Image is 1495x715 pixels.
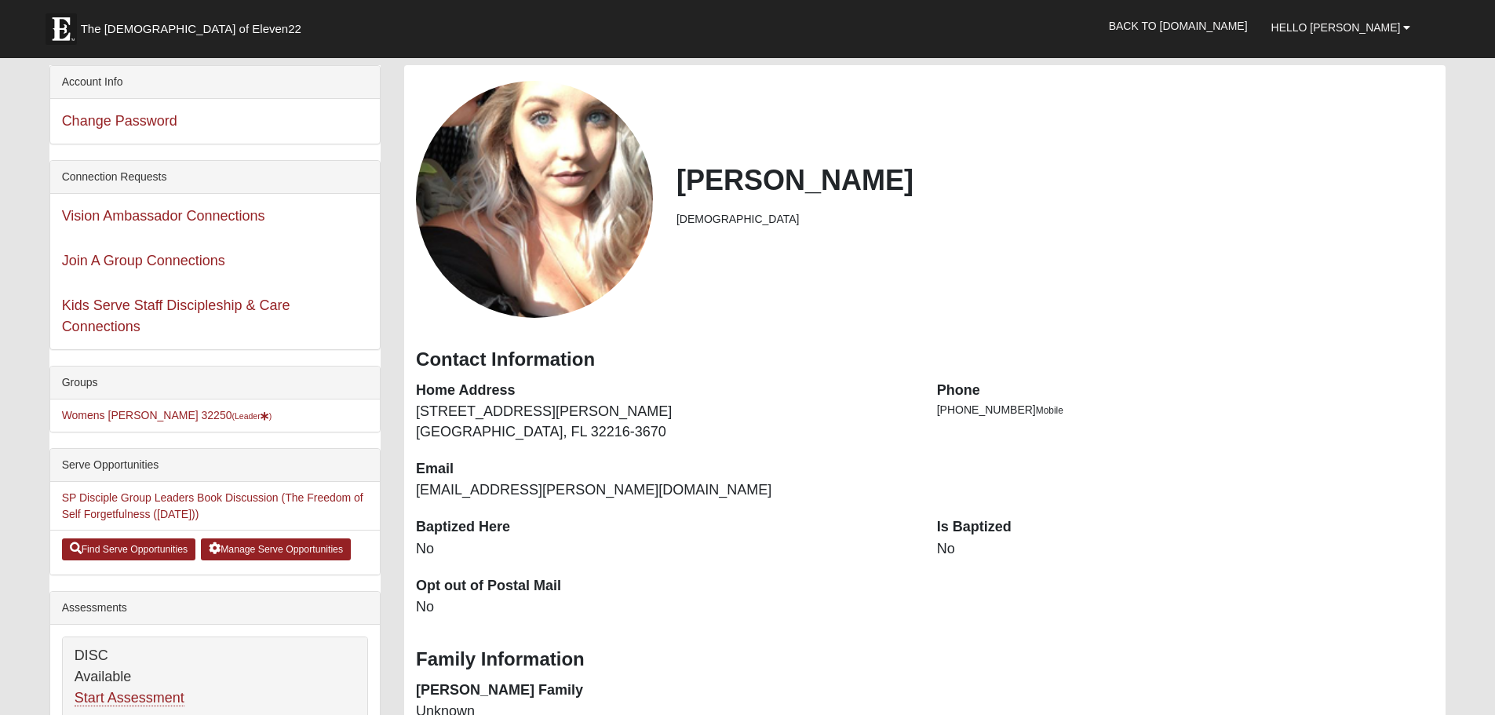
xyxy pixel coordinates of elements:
[937,539,1435,560] dd: No
[201,538,351,560] a: Manage Serve Opportunities
[62,491,363,520] a: SP Disciple Group Leaders Book Discussion (The Freedom of Self Forgetfulness ([DATE]))
[75,690,184,706] a: Start Assessment
[50,367,380,399] div: Groups
[1260,8,1423,47] a: Hello [PERSON_NAME]
[38,5,352,45] a: The [DEMOGRAPHIC_DATA] of Eleven22
[62,409,272,421] a: Womens [PERSON_NAME] 32250(Leader)
[416,459,913,480] dt: Email
[1097,6,1260,46] a: Back to [DOMAIN_NAME]
[416,348,1434,371] h3: Contact Information
[937,517,1435,538] dt: Is Baptized
[676,163,1434,197] h2: [PERSON_NAME]
[62,538,196,560] a: Find Serve Opportunities
[937,381,1435,401] dt: Phone
[416,517,913,538] dt: Baptized Here
[50,66,380,99] div: Account Info
[1036,405,1063,416] span: Mobile
[50,161,380,194] div: Connection Requests
[416,680,913,701] dt: [PERSON_NAME] Family
[62,297,290,334] a: Kids Serve Staff Discipleship & Care Connections
[416,381,913,401] dt: Home Address
[50,592,380,625] div: Assessments
[937,402,1435,418] li: [PHONE_NUMBER]
[62,208,265,224] a: Vision Ambassador Connections
[676,211,1434,228] li: [DEMOGRAPHIC_DATA]
[416,480,913,501] dd: [EMAIL_ADDRESS][PERSON_NAME][DOMAIN_NAME]
[62,253,225,268] a: Join A Group Connections
[416,576,913,596] dt: Opt out of Postal Mail
[416,648,1434,671] h3: Family Information
[1271,21,1401,34] span: Hello [PERSON_NAME]
[416,81,653,318] a: View Fullsize Photo
[46,13,77,45] img: Eleven22 logo
[416,539,913,560] dd: No
[416,597,913,618] dd: No
[232,411,272,421] small: (Leader )
[81,21,301,37] span: The [DEMOGRAPHIC_DATA] of Eleven22
[50,449,380,482] div: Serve Opportunities
[416,402,913,442] dd: [STREET_ADDRESS][PERSON_NAME] [GEOGRAPHIC_DATA], FL 32216-3670
[62,113,177,129] a: Change Password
